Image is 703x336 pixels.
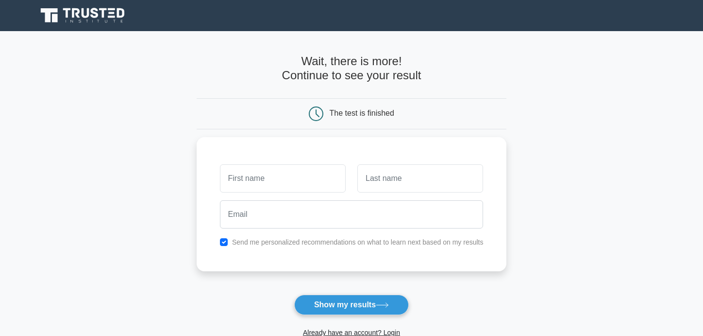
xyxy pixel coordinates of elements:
input: Last name [357,164,483,193]
div: The test is finished [330,109,394,117]
input: First name [220,164,346,193]
label: Send me personalized recommendations on what to learn next based on my results [232,238,484,246]
button: Show my results [294,295,409,315]
input: Email [220,200,484,229]
h4: Wait, there is more! Continue to see your result [197,54,507,83]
